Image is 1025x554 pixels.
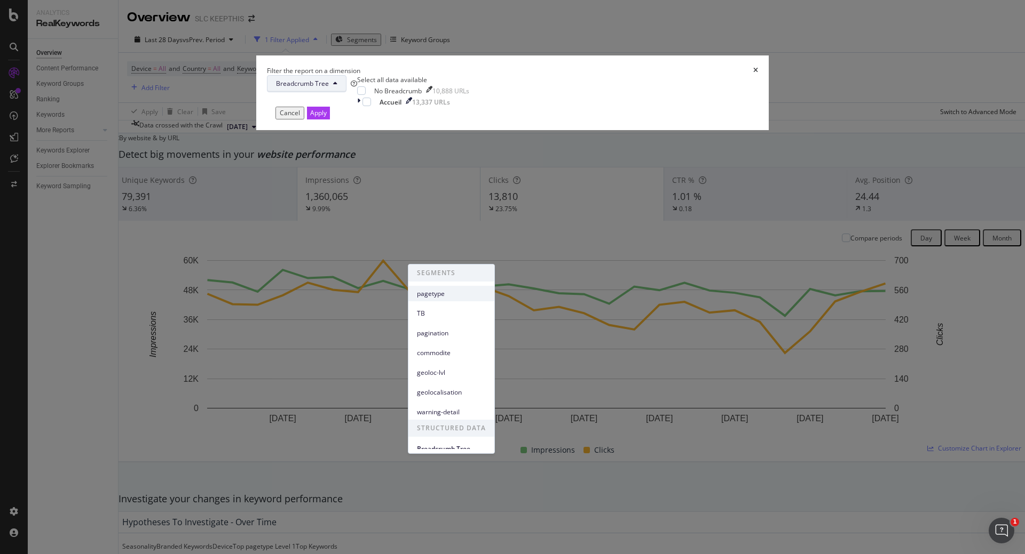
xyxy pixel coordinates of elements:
[417,289,486,299] span: pagetype
[275,107,304,119] button: Cancel
[380,98,401,107] div: Accueil
[412,98,450,107] div: 13,337 URLs
[753,66,758,75] div: times
[276,79,329,88] span: Breadcrumb Tree
[357,75,469,84] div: Select all data available
[989,518,1014,543] iframe: Intercom live chat
[267,66,360,75] div: Filter the report on a dimension
[417,444,486,454] span: Breadcrumb Tree
[417,407,486,417] span: warning-detail
[280,108,300,117] div: Cancel
[374,86,422,95] div: No Breadcrumb
[417,388,486,397] span: geolocalisation
[256,55,769,130] div: modal
[1011,518,1019,526] span: 1
[417,368,486,378] span: geoloc-lvl
[310,108,327,117] div: Apply
[408,264,494,282] span: SEGMENTS
[417,328,486,338] span: pagination
[417,348,486,358] span: commodite
[267,75,346,92] button: Breadcrumb Tree
[417,309,486,318] span: TB
[408,420,494,437] span: STRUCTURED DATA
[432,86,469,95] div: 10,888 URLs
[307,107,330,119] button: Apply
